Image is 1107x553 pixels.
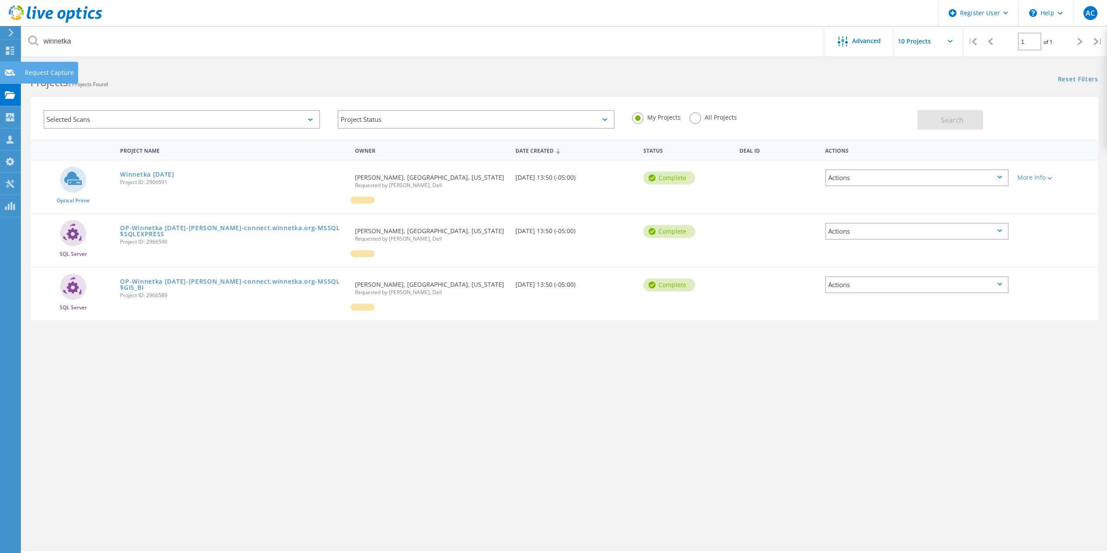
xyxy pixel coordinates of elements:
a: Live Optics Dashboard [9,18,102,24]
label: All Projects [689,112,737,121]
input: Search projects by name, owner, ID, company, etc [22,26,825,57]
div: [PERSON_NAME], [GEOGRAPHIC_DATA], [US_STATE] [351,161,511,197]
div: Deal Id [735,142,820,158]
div: Status [639,142,735,158]
div: Actions [821,142,1013,158]
span: Optical Prime [57,198,90,203]
div: Complete [643,225,695,238]
button: Search [917,110,983,130]
div: Complete [643,171,695,184]
div: [DATE] 13:50 (-05:00) [511,161,639,189]
a: Reset Filters [1058,76,1098,84]
div: Project Status [338,110,614,129]
svg: \n [1029,9,1037,17]
span: 3 Projects Found [68,80,108,88]
div: Actions [825,276,1009,293]
span: AC [1086,10,1095,17]
span: Project ID: 2966590 [120,239,346,245]
div: Owner [351,142,511,158]
div: Project Name [116,142,351,158]
div: Selected Scans [43,110,320,129]
span: Requested by [PERSON_NAME], Dell [355,236,506,241]
div: Actions [825,223,1009,240]
span: SQL Server [60,251,87,257]
div: [PERSON_NAME], [GEOGRAPHIC_DATA], [US_STATE] [351,268,511,304]
div: [DATE] 13:50 (-05:00) [511,268,639,296]
a: OP-Winnetka [DATE]-[PERSON_NAME]-connect.winnetka.org-MSSQL$SQLEXPRESS [120,225,346,237]
label: My Projects [632,112,681,121]
div: Actions [825,169,1009,186]
span: Project ID: 2966589 [120,293,346,298]
span: SQL Server [60,305,87,310]
span: Search [941,115,963,125]
div: Request Capture [25,70,74,76]
div: | [1089,26,1107,57]
span: Advanced [852,38,881,44]
span: of 1 [1043,38,1053,46]
span: Requested by [PERSON_NAME], Dell [355,290,506,295]
a: OP-Winnetka [DATE]-[PERSON_NAME]-connect.winnetka.org-MSSQL$GIS_BI [120,278,346,291]
div: Complete [643,278,695,292]
div: More Info [1017,174,1094,181]
span: Requested by [PERSON_NAME], Dell [355,183,506,188]
div: Date Created [511,142,639,158]
a: Winnetka [DATE] [120,171,174,178]
div: [DATE] 13:50 (-05:00) [511,214,639,243]
span: Project ID: 2966591 [120,180,346,185]
div: [PERSON_NAME], [GEOGRAPHIC_DATA], [US_STATE] [351,214,511,250]
div: | [963,26,981,57]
